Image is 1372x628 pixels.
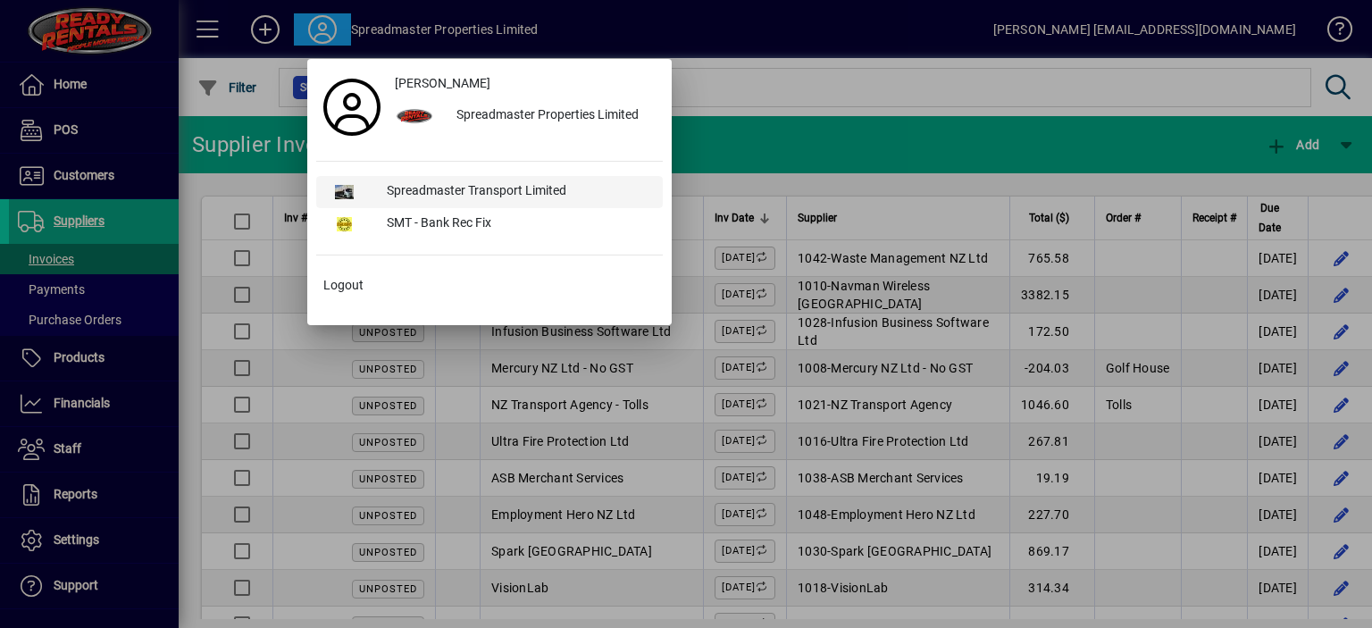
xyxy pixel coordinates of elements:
[316,91,388,123] a: Profile
[372,208,663,240] div: SMT - Bank Rec Fix
[316,208,663,240] button: SMT - Bank Rec Fix
[323,276,364,295] span: Logout
[388,100,663,132] button: Spreadmaster Properties Limited
[395,74,490,93] span: [PERSON_NAME]
[372,176,663,208] div: Spreadmaster Transport Limited
[316,176,663,208] button: Spreadmaster Transport Limited
[442,100,663,132] div: Spreadmaster Properties Limited
[316,270,663,302] button: Logout
[388,68,663,100] a: [PERSON_NAME]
